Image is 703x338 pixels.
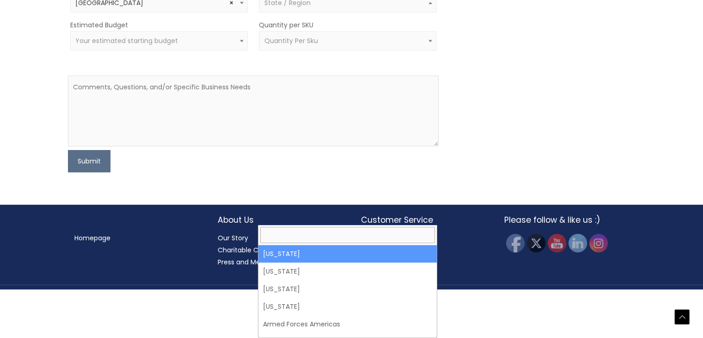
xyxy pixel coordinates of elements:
a: Press and Media [218,257,270,267]
a: Homepage [74,233,110,243]
li: [US_STATE] [258,245,437,263]
li: Armed Forces Americas [258,315,437,333]
li: [US_STATE] [258,298,437,315]
button: Submit [68,150,110,172]
h2: About Us [218,214,342,226]
h2: Please follow & like us :) [504,214,629,226]
nav: About Us [218,232,342,268]
a: Our Story [218,233,248,243]
span: Quantity Per Sku [264,36,318,45]
label: Estimated Budget [70,19,128,31]
div: Copyright © 2025 [16,286,687,287]
label: Quantity per SKU [259,19,313,31]
nav: Menu [74,232,199,244]
div: All material on this Website, including design, text, images, logos and sounds, are owned by Cosm... [16,287,687,288]
img: Facebook [506,234,525,252]
h2: Customer Service [361,214,486,226]
img: Twitter [527,234,545,252]
span: Your estimated starting budget [75,36,178,45]
li: [US_STATE] [258,263,437,280]
a: Charitable Causes [218,245,277,255]
li: [US_STATE] [258,280,437,298]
